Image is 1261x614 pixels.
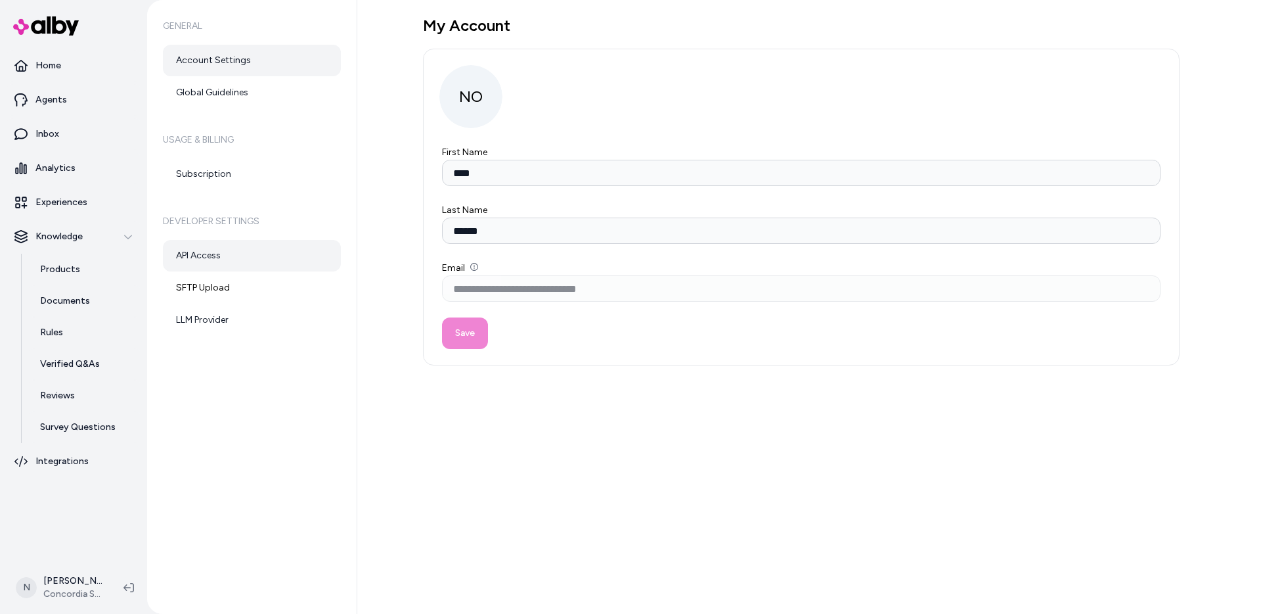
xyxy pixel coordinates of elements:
a: Inbox [5,118,142,150]
a: Account Settings [163,45,341,76]
label: Last Name [442,204,487,216]
button: Knowledge [5,221,142,252]
a: Integrations [5,446,142,477]
a: Reviews [27,380,142,412]
a: Survey Questions [27,412,142,443]
p: Rules [40,326,63,339]
p: Knowledge [35,230,83,243]
a: Products [27,254,142,285]
h6: Developer Settings [163,203,341,240]
p: Verified Q&As [40,358,100,371]
p: Home [35,59,61,72]
a: API Access [163,240,341,272]
p: Experiences [35,196,87,209]
span: Concordia Supply [43,588,102,601]
a: Analytics [5,153,142,184]
p: [PERSON_NAME] [43,575,102,588]
a: Home [5,50,142,82]
a: Documents [27,285,142,317]
span: N [16,577,37,598]
p: Integrations [35,455,89,468]
label: First Name [442,147,487,158]
a: Global Guidelines [163,77,341,108]
a: Experiences [5,187,142,218]
button: N[PERSON_NAME]Concordia Supply [8,567,113,609]
a: LLM Provider [163,304,341,336]
img: alby Logo [13,16,79,35]
a: Subscription [163,158,341,190]
button: Email [470,263,478,271]
p: Survey Questions [40,421,116,434]
a: Agents [5,84,142,116]
a: SFTP Upload [163,272,341,304]
h6: General [163,8,341,45]
p: Analytics [35,162,76,175]
label: Email [442,262,478,273]
p: Reviews [40,389,75,402]
span: NO [439,65,502,128]
a: Verified Q&As [27,348,142,380]
p: Agents [35,93,67,106]
h1: My Account [423,16,1180,35]
a: Rules [27,317,142,348]
p: Inbox [35,128,59,141]
h6: Usage & Billing [163,122,341,158]
p: Documents [40,295,90,308]
p: Products [40,263,80,276]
